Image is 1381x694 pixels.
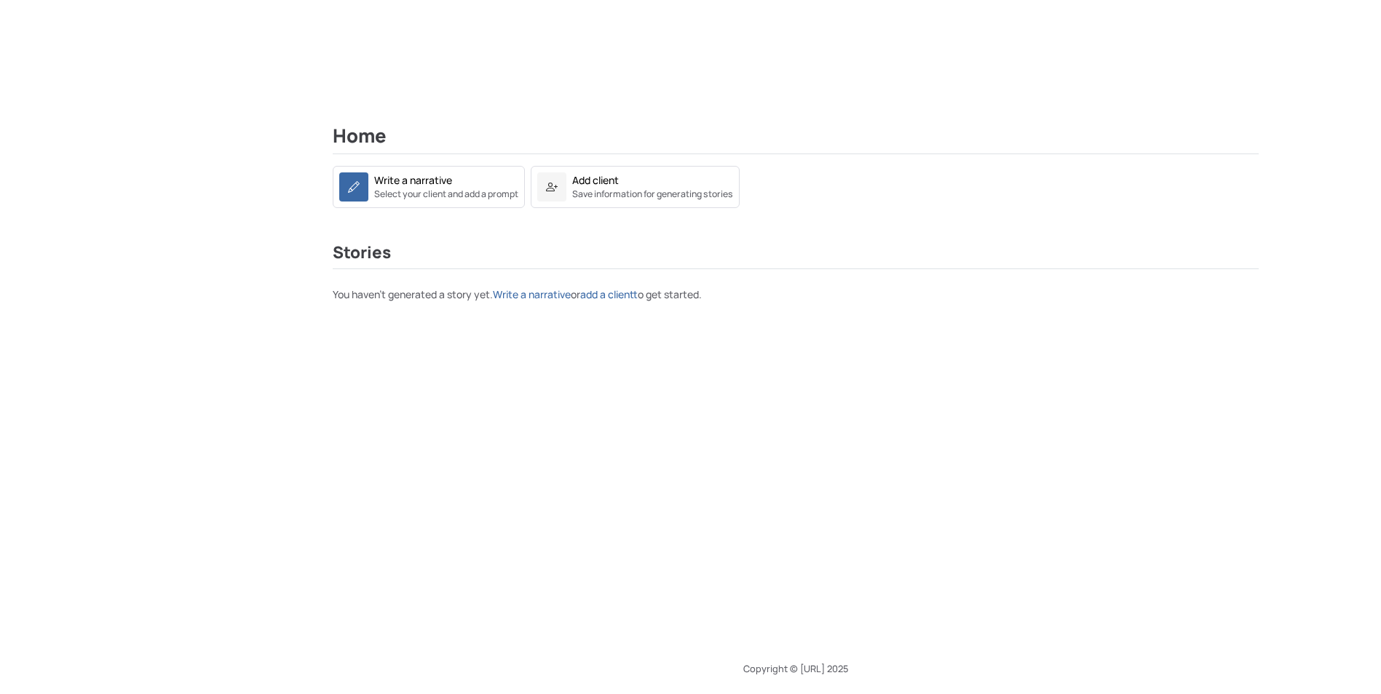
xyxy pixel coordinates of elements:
a: Write a narrativeSelect your client and add a prompt [333,178,525,192]
div: Write a narrative [374,172,452,188]
a: add a client [580,287,638,301]
span: Copyright © [URL] 2025 [743,662,848,675]
small: Select your client and add a prompt [374,188,518,201]
a: Write a narrative [493,287,571,301]
a: Write a narrativeSelect your client and add a prompt [333,166,525,208]
h2: Home [333,125,1259,154]
div: Add client [572,172,619,188]
a: Add clientSave information for generating stories [531,178,740,192]
small: Save information for generating stories [572,188,733,201]
h3: Stories [333,243,1259,269]
p: You haven't generated a story yet. or to get started. [333,287,1259,302]
a: Add clientSave information for generating stories [531,166,740,208]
